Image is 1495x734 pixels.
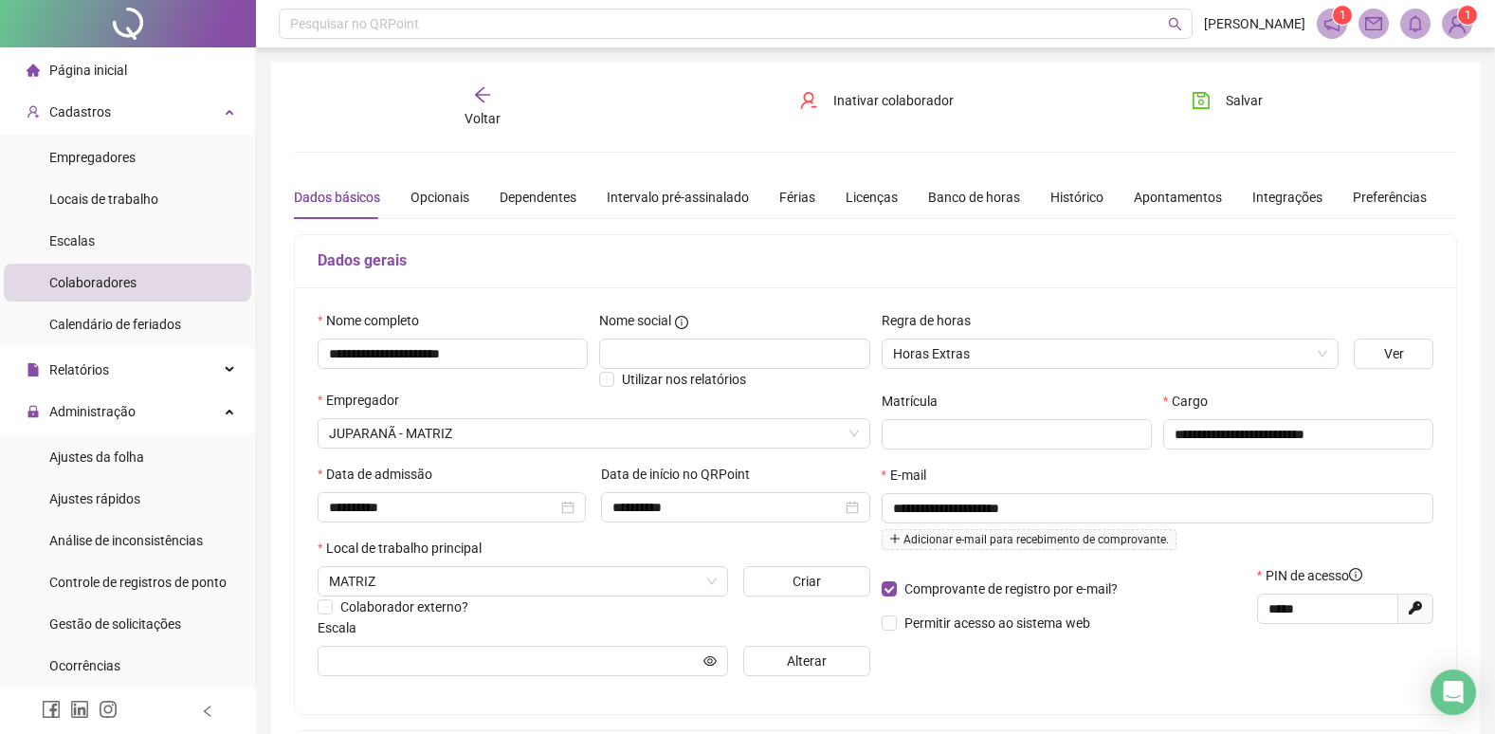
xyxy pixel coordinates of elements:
div: Open Intercom Messenger [1431,670,1476,715]
span: Colaborador externo? [340,599,468,615]
div: Preferências [1353,187,1427,208]
span: Alterar [787,651,827,671]
span: Análise de inconsistências [49,533,203,548]
span: arrow-left [473,85,492,104]
label: E-mail [882,465,939,486]
label: Regra de horas [882,310,983,331]
button: Criar [743,566,870,596]
span: notification [1323,15,1340,32]
div: Banco de horas [928,187,1020,208]
span: Controle de registros de ponto [49,575,227,590]
label: Local de trabalho principal [318,538,494,559]
span: info-circle [675,316,688,329]
button: Salvar [1177,85,1277,116]
label: Nome completo [318,310,431,331]
span: Ver [1384,343,1404,364]
span: user-delete [799,91,818,110]
span: Inativar colaborador [833,90,954,111]
span: Ajustes da folha [49,450,144,465]
span: Comprovante de registro por e-mail? [904,581,1118,596]
span: Escalas [49,233,95,248]
label: Escala [318,617,369,638]
span: Cadastros [49,104,111,119]
span: 1 [1340,9,1346,22]
span: 1001 - UNIDADE MATRIZ - JUPARANÃ COMERCIAL AGRÍCOLA LTDA. [329,419,859,448]
button: Ver [1354,339,1433,369]
span: user-add [27,105,40,119]
sup: 1 [1333,6,1352,25]
div: Apontamentos [1134,187,1222,208]
button: Alterar [743,646,870,676]
span: Permitir acesso ao sistema web [904,615,1090,631]
span: Nome social [599,310,671,331]
span: Empregadores [49,150,136,165]
span: Utilizar nos relatórios [622,372,746,387]
div: Integrações [1252,187,1322,208]
span: Administração [49,404,136,419]
span: 1 [1465,9,1471,22]
div: Férias [779,187,815,208]
span: Salvar [1226,90,1263,111]
label: Empregador [318,390,411,411]
span: Calendário de feriados [49,317,181,332]
span: mail [1365,15,1382,32]
div: Histórico [1050,187,1103,208]
span: [PERSON_NAME] [1204,13,1305,34]
span: Horas Extras [893,339,1328,368]
span: Adicionar e-mail para recebimento de comprovante. [882,529,1176,550]
label: Cargo [1163,391,1220,412]
span: PIN de acesso [1266,565,1362,586]
span: left [201,705,214,718]
span: Página inicial [49,63,127,78]
div: Opcionais [410,187,469,208]
span: Voltar [465,111,501,126]
span: Criar [793,571,821,592]
span: Ajustes rápidos [49,491,140,506]
label: Data de admissão [318,464,445,485]
span: instagram [99,700,118,719]
span: file [27,363,40,376]
span: eye [703,654,717,668]
span: PARAGOMINAS, PARÁ, BRASIL [329,567,717,596]
span: lock [27,405,40,418]
div: Intervalo pré-assinalado [607,187,749,208]
span: home [27,64,40,77]
span: facebook [42,700,61,719]
span: plus [889,533,901,544]
span: save [1192,91,1211,110]
span: bell [1407,15,1424,32]
span: Colaboradores [49,275,137,290]
span: Locais de trabalho [49,192,158,207]
sup: Atualize o seu contato no menu Meus Dados [1458,6,1477,25]
h5: Dados gerais [318,249,1433,272]
span: Ocorrências [49,658,120,673]
span: search [1168,17,1182,31]
span: Gestão de solicitações [49,616,181,632]
label: Matrícula [882,391,950,412]
img: 85736 [1443,9,1471,38]
div: Dados básicos [294,187,380,208]
button: Inativar colaborador [785,85,968,116]
div: Licenças [846,187,898,208]
span: linkedin [70,700,89,719]
span: Relatórios [49,362,109,377]
span: info-circle [1349,568,1362,581]
label: Data de início no QRPoint [601,464,762,485]
div: Dependentes [500,187,576,208]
